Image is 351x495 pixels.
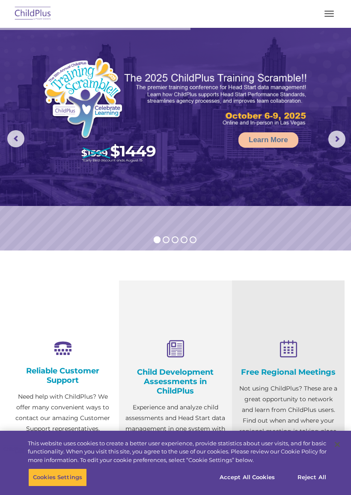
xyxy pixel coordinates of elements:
h4: Free Regional Meetings [238,367,338,377]
h4: Child Development Assessments in ChildPlus [125,367,225,396]
button: Close [328,435,347,454]
p: Not using ChildPlus? These are a great opportunity to network and learn from ChildPlus users. Fin... [238,383,338,437]
button: Cookies Settings [28,468,87,486]
p: Need help with ChildPlus? We offer many convenient ways to contact our amazing Customer Support r... [13,391,113,466]
button: Reject All [285,468,339,486]
h4: Reliable Customer Support [13,366,113,385]
a: Learn More [238,132,298,148]
button: Accept All Cookies [215,468,280,486]
p: Experience and analyze child assessments and Head Start data management in one system with zero c... [125,402,225,466]
div: This website uses cookies to create a better user experience, provide statistics about user visit... [28,439,327,465]
img: ChildPlus by Procare Solutions [13,4,53,24]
